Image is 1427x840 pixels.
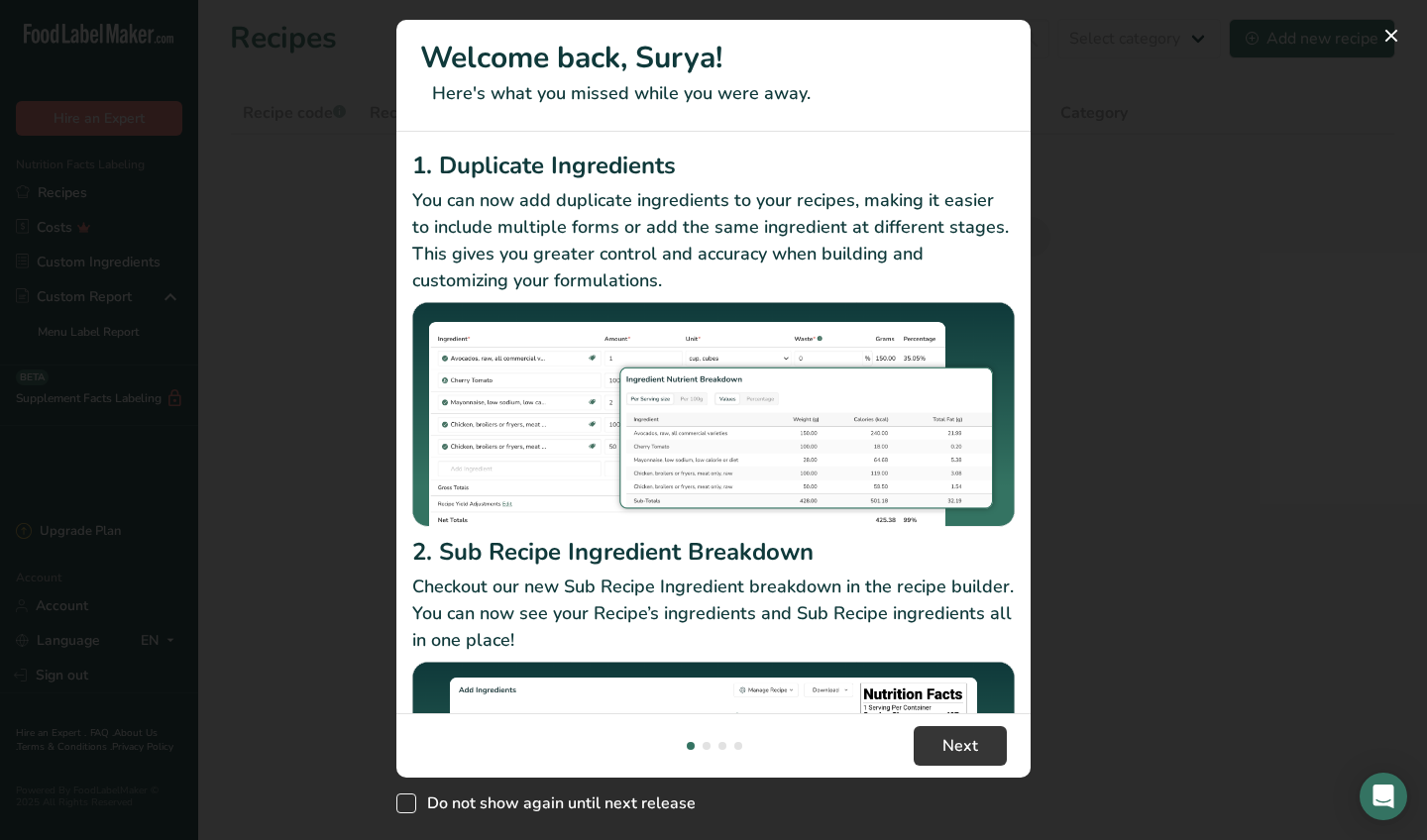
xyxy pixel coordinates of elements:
p: Checkout our new Sub Recipe Ingredient breakdown in the recipe builder. You can now see your Reci... [412,574,1015,654]
h2: 2. Sub Recipe Ingredient Breakdown [412,534,1015,570]
h1: Welcome back, Surya! [420,36,1007,80]
button: Next [914,726,1007,766]
h2: 1. Duplicate Ingredients [412,148,1015,183]
img: Duplicate Ingredients [412,302,1015,527]
p: Here's what you missed while you were away. [420,80,1007,107]
p: You can now add duplicate ingredients to your recipes, making it easier to include multiple forms... [412,187,1015,294]
div: Open Intercom Messenger [1360,773,1407,820]
span: Do not show again until next release [416,793,696,813]
span: Next [942,734,978,758]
